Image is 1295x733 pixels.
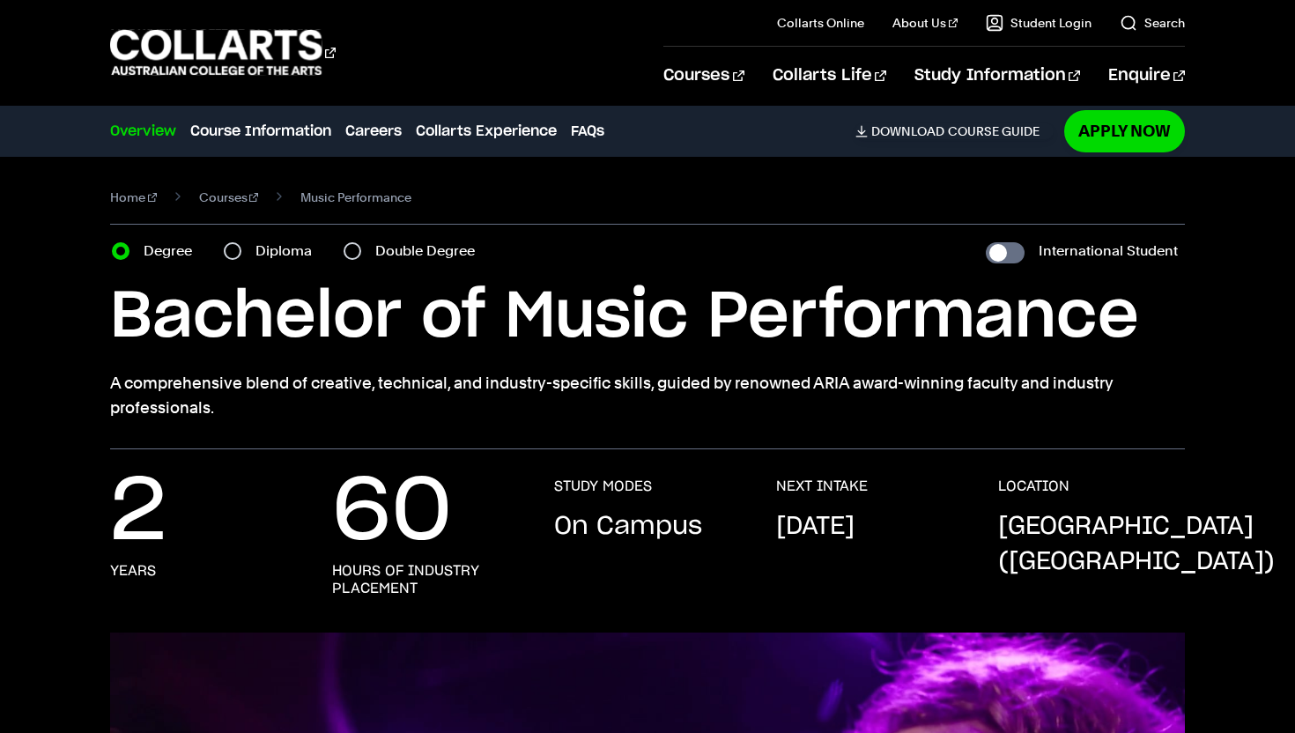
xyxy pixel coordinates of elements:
a: Overview [110,121,176,142]
a: Home [110,185,157,210]
a: Apply Now [1064,110,1185,152]
a: Careers [345,121,402,142]
a: Courses [663,47,744,105]
a: Student Login [986,14,1091,32]
a: Enquire [1108,47,1185,105]
label: Degree [144,239,203,263]
a: Collarts Experience [416,121,557,142]
p: [GEOGRAPHIC_DATA] ([GEOGRAPHIC_DATA]) [998,509,1275,580]
p: A comprehensive blend of creative, technical, and industry-specific skills, guided by renowned AR... [110,371,1185,420]
a: Collarts Life [773,47,886,105]
a: Course Information [190,121,331,142]
p: 2 [110,478,166,548]
span: Download [871,123,944,139]
a: DownloadCourse Guide [855,123,1054,139]
a: FAQs [571,121,604,142]
h3: LOCATION [998,478,1069,495]
label: Diploma [255,239,322,263]
p: [DATE] [776,509,855,544]
p: 60 [332,478,452,548]
a: About Us [892,14,958,32]
a: Search [1120,14,1185,32]
p: On Campus [554,509,702,544]
label: Double Degree [375,239,485,263]
h3: STUDY MODES [554,478,652,495]
a: Study Information [914,47,1080,105]
a: Courses [199,185,259,210]
span: Music Performance [300,185,411,210]
div: Go to homepage [110,27,336,78]
label: International Student [1039,239,1178,263]
h3: NEXT INTAKE [776,478,868,495]
h3: years [110,562,156,580]
h1: Bachelor of Music Performance [110,278,1185,357]
a: Collarts Online [777,14,864,32]
h3: hours of industry placement [332,562,519,597]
